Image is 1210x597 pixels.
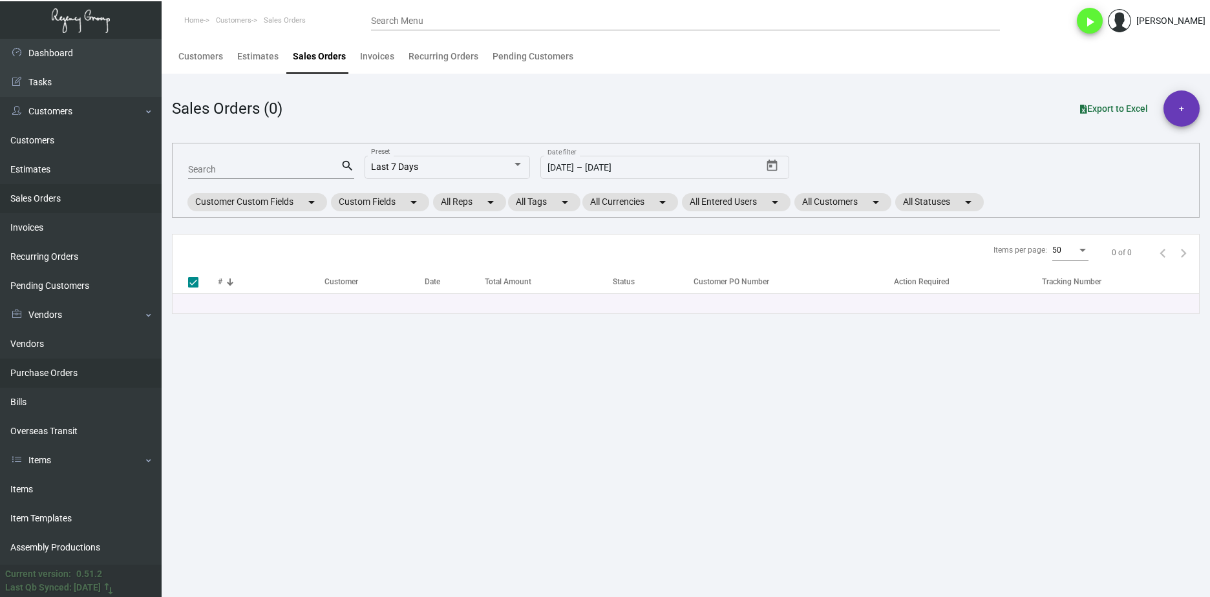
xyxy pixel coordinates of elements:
[406,194,421,210] mat-icon: arrow_drop_down
[1070,97,1158,120] button: Export to Excel
[508,193,580,211] mat-chip: All Tags
[293,50,346,63] div: Sales Orders
[218,276,324,288] div: #
[485,276,531,288] div: Total Amount
[1152,242,1173,263] button: Previous page
[613,276,687,288] div: Status
[613,276,635,288] div: Status
[794,193,891,211] mat-chip: All Customers
[961,194,976,210] mat-icon: arrow_drop_down
[324,276,358,288] div: Customer
[1112,247,1132,258] div: 0 of 0
[655,194,670,210] mat-icon: arrow_drop_down
[868,194,884,210] mat-icon: arrow_drop_down
[993,244,1047,256] div: Items per page:
[585,163,690,173] input: End date
[184,16,204,25] span: Home
[324,276,424,288] div: Customer
[433,193,506,211] mat-chip: All Reps
[5,581,101,594] div: Last Qb Synced: [DATE]
[1077,8,1103,34] button: play_arrow
[76,567,102,581] div: 0.51.2
[1179,90,1184,127] span: +
[894,276,950,288] div: Action Required
[483,194,498,210] mat-icon: arrow_drop_down
[582,193,678,211] mat-chip: All Currencies
[218,276,222,288] div: #
[894,276,1042,288] div: Action Required
[767,194,783,210] mat-icon: arrow_drop_down
[264,16,306,25] span: Sales Orders
[1173,242,1194,263] button: Next page
[762,156,783,176] button: Open calendar
[237,50,279,63] div: Estimates
[360,50,394,63] div: Invoices
[1042,276,1101,288] div: Tracking Number
[187,193,327,211] mat-chip: Customer Custom Fields
[694,276,769,288] div: Customer PO Number
[216,16,251,25] span: Customers
[1108,9,1131,32] img: admin@bootstrapmaster.com
[341,158,354,174] mat-icon: search
[557,194,573,210] mat-icon: arrow_drop_down
[1042,276,1199,288] div: Tracking Number
[172,97,282,120] div: Sales Orders (0)
[1136,14,1205,28] div: [PERSON_NAME]
[425,276,485,288] div: Date
[682,193,791,211] mat-chip: All Entered Users
[694,276,894,288] div: Customer PO Number
[547,163,574,173] input: Start date
[1082,14,1098,30] i: play_arrow
[425,276,440,288] div: Date
[577,163,582,173] span: –
[895,193,984,211] mat-chip: All Statuses
[1052,246,1061,255] span: 50
[1080,103,1148,114] span: Export to Excel
[1163,90,1200,127] button: +
[485,276,613,288] div: Total Amount
[304,194,319,210] mat-icon: arrow_drop_down
[331,193,429,211] mat-chip: Custom Fields
[493,50,573,63] div: Pending Customers
[178,50,223,63] div: Customers
[409,50,478,63] div: Recurring Orders
[371,162,418,172] span: Last 7 Days
[1052,246,1088,255] mat-select: Items per page:
[5,567,71,581] div: Current version:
